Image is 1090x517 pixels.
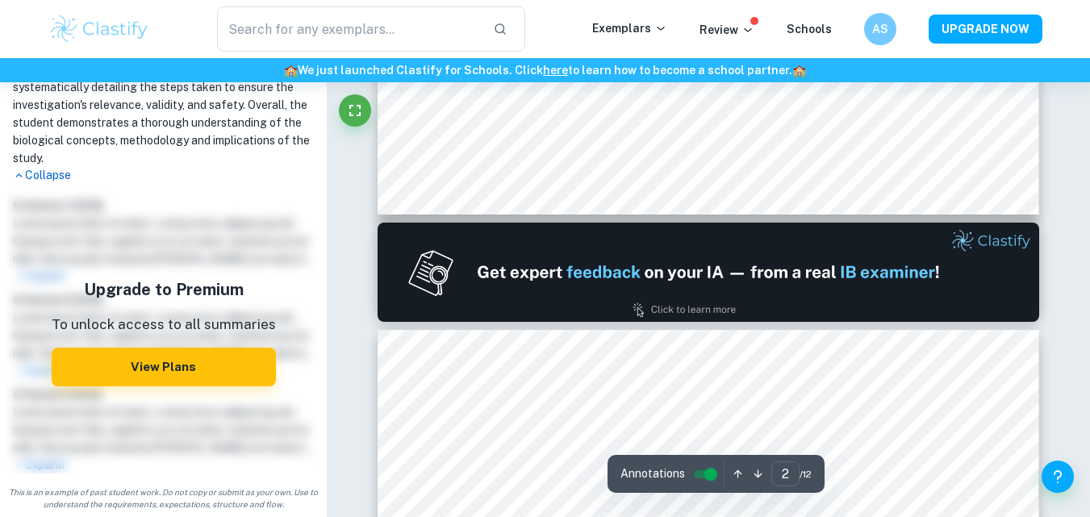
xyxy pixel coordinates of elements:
[620,465,685,482] span: Annotations
[792,64,806,77] span: 🏫
[13,167,314,184] p: Collapse
[864,13,896,45] button: AS
[800,467,812,482] span: / 12
[217,6,481,52] input: Search for any exemplars...
[871,20,889,38] h6: AS
[48,13,151,45] img: Clastify logo
[3,61,1087,79] h6: We just launched Clastify for Schools. Click to learn how to become a school partner.
[543,64,568,77] a: here
[339,94,371,127] button: Fullscreen
[1042,461,1074,493] button: Help and Feedback
[52,277,276,302] h5: Upgrade to Premium
[378,223,1039,322] img: Ad
[52,348,276,386] button: View Plans
[6,486,320,511] span: This is an example of past student work. Do not copy or submit as your own. Use to understand the...
[787,23,832,35] a: Schools
[929,15,1042,44] button: UPGRADE NOW
[52,315,276,336] p: To unlock access to all summaries
[700,21,754,39] p: Review
[284,64,298,77] span: 🏫
[592,19,667,37] p: Exemplars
